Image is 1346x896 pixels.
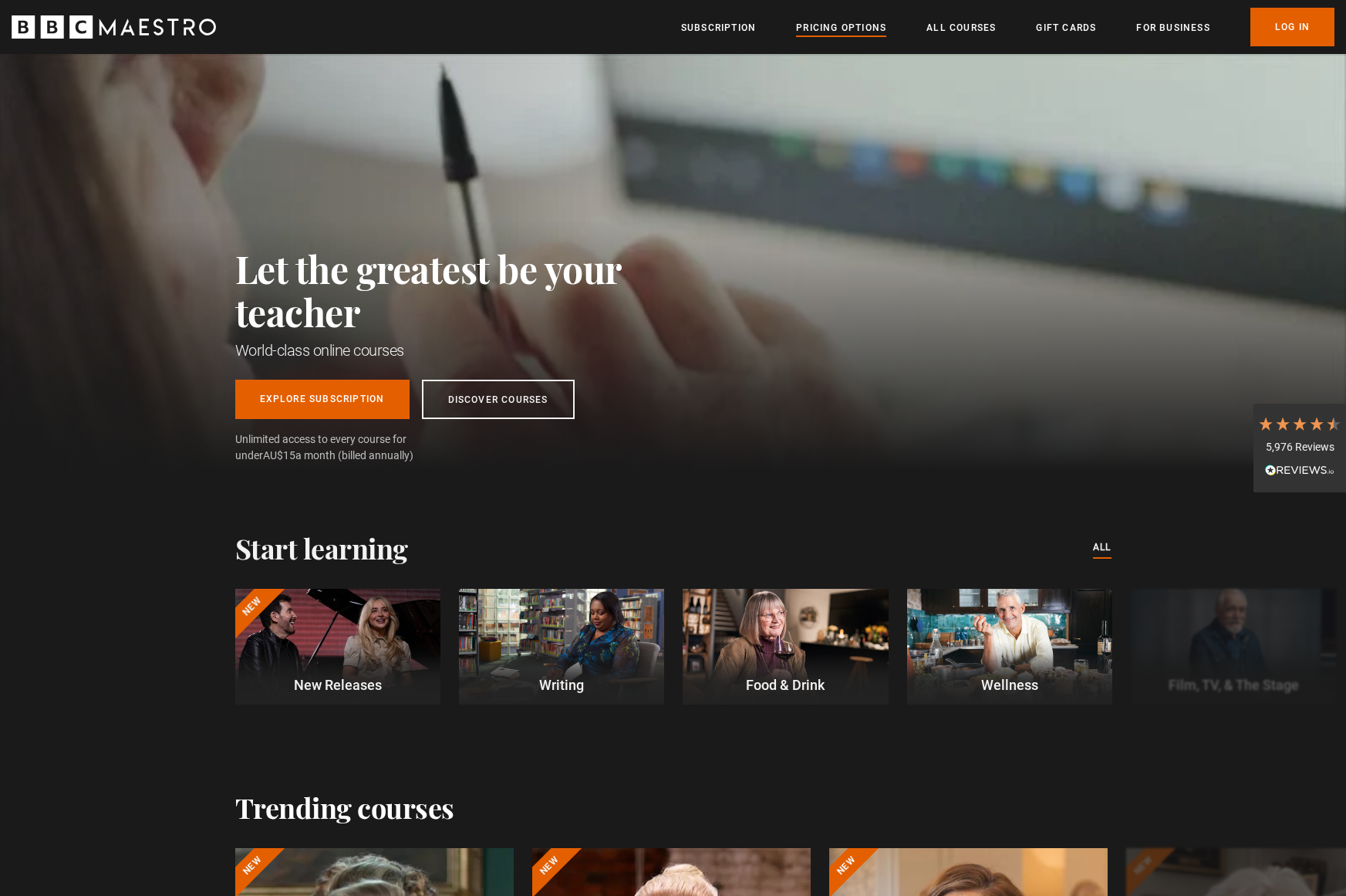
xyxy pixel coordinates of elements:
img: REVIEWS.io [1265,465,1334,475]
p: Food & Drink [683,675,888,695]
div: 4.7 Stars [1257,415,1342,432]
svg: BBC Maestro [12,15,216,39]
p: New Releases [234,675,440,695]
div: Read All Reviews [1257,462,1342,481]
a: For business [1136,20,1209,36]
div: 5,976 Reviews [1257,440,1342,455]
nav: Primary [681,8,1334,46]
span: Unlimited access to every course for under a month (billed annually) [235,431,444,464]
a: Film, TV, & The Stage [1131,589,1336,705]
h2: Let the greatest be your teacher [235,247,690,333]
span: AU$15 [263,449,295,462]
a: Subscription [681,20,756,36]
a: Explore Subscription [235,380,410,419]
a: Writing [459,589,664,705]
a: All Courses [926,20,996,36]
div: 5,976 ReviewsRead All Reviews [1253,404,1346,493]
h2: Start learning [235,532,408,564]
a: Pricing Options [796,20,886,36]
p: Wellness [907,675,1112,695]
h2: Trending courses [235,791,454,823]
a: Food & Drink [683,589,888,705]
a: Wellness [907,589,1112,705]
a: All [1093,539,1112,556]
p: Film, TV, & The Stage [1131,675,1336,695]
a: Discover Courses [422,380,575,419]
a: New New Releases [235,589,440,705]
h1: World-class online courses [235,340,690,361]
a: Log In [1250,8,1334,46]
a: Gift Cards [1036,20,1096,36]
p: Writing [459,675,664,695]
